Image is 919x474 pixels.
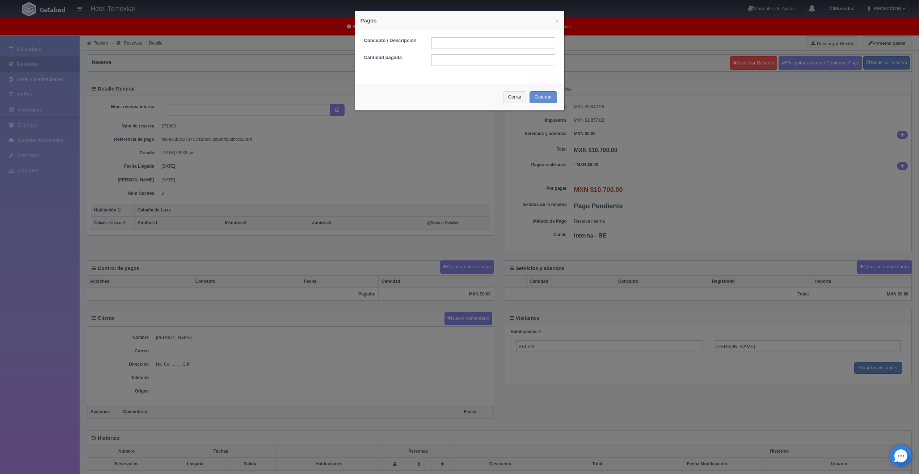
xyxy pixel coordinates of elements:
button: Cerrar [503,91,527,103]
label: Concepto / Descripción [359,37,426,44]
h4: Pagos [361,17,559,24]
label: Cantidad pagada [359,54,426,61]
button: × [556,18,559,24]
button: Guardar [530,91,557,103]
